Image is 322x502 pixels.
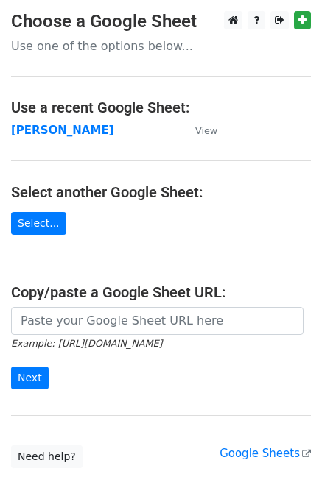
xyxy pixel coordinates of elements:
small: Example: [URL][DOMAIN_NAME] [11,338,162,349]
a: Need help? [11,445,83,468]
h3: Choose a Google Sheet [11,11,311,32]
input: Paste your Google Sheet URL here [11,307,304,335]
h4: Copy/paste a Google Sheet URL: [11,283,311,301]
h4: Select another Google Sheet: [11,183,311,201]
a: Google Sheets [220,447,311,460]
a: [PERSON_NAME] [11,124,113,137]
h4: Use a recent Google Sheet: [11,99,311,116]
input: Next [11,367,49,389]
p: Use one of the options below... [11,38,311,54]
a: Select... [11,212,66,235]
a: View [181,124,217,137]
small: View [195,125,217,136]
